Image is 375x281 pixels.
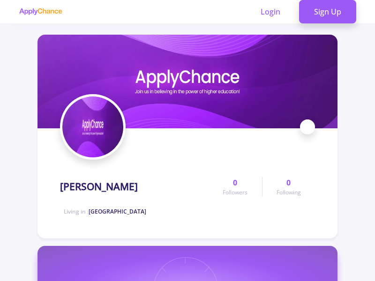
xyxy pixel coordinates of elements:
span: Followers [223,188,247,197]
span: 0 [233,177,237,188]
img: Atiye Kalaliavatar [62,96,123,157]
a: 0Following [262,177,315,197]
h1: [PERSON_NAME] [60,181,138,192]
a: 0Followers [209,177,262,197]
span: Following [277,188,301,197]
span: 0 [286,177,291,188]
img: Atiye Kalalicover image [37,35,337,128]
span: [GEOGRAPHIC_DATA] [89,207,146,215]
span: Living in : [64,207,146,215]
img: applychance logo text only [19,8,62,15]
